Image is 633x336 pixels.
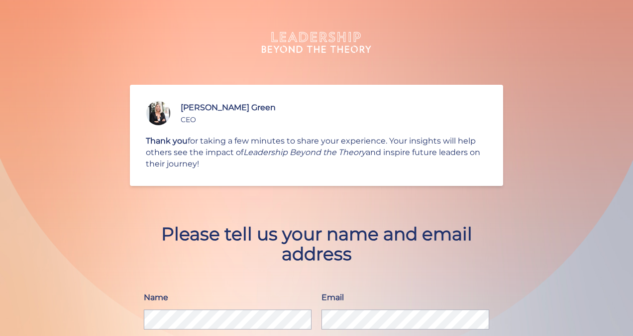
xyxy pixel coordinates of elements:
div: CEO [181,115,276,125]
span: for taking a few minutes to share your experience. Your insights will help others see the impact of [146,136,478,157]
img: https://cdn.bonjoro.com/media/5bcacfc4-adef-48a0-903d-1764fc36332d/4fd378ee-7877-4c62-81f1-ad1ea2... [262,32,371,53]
span: and inspire future leaders on their journey! [146,148,482,168]
div: [PERSON_NAME] Green [181,102,276,114]
label: Name [144,292,168,304]
img: CEO [146,101,171,126]
label: Email [321,292,344,304]
span: Leadership Beyond the Theory [243,148,366,157]
span: Thank you [146,136,188,146]
div: Please tell us your name and email address [144,224,489,264]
